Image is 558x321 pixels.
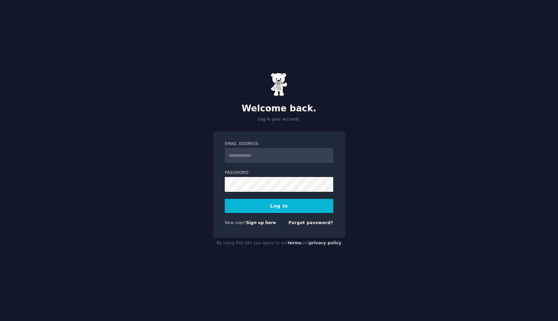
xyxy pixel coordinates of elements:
span: New user? [225,220,246,225]
img: Gummy Bear [271,73,287,96]
a: terms [288,241,301,245]
a: Sign up here [246,220,276,225]
a: privacy policy [309,241,341,245]
div: By using this site you agree to our and [213,238,345,249]
label: Password [225,170,333,176]
h2: Welcome back. [213,103,345,114]
label: Email Address [225,141,333,147]
p: Log in your account. [213,116,345,122]
button: Log In [225,199,333,213]
a: Forgot password? [288,220,333,225]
